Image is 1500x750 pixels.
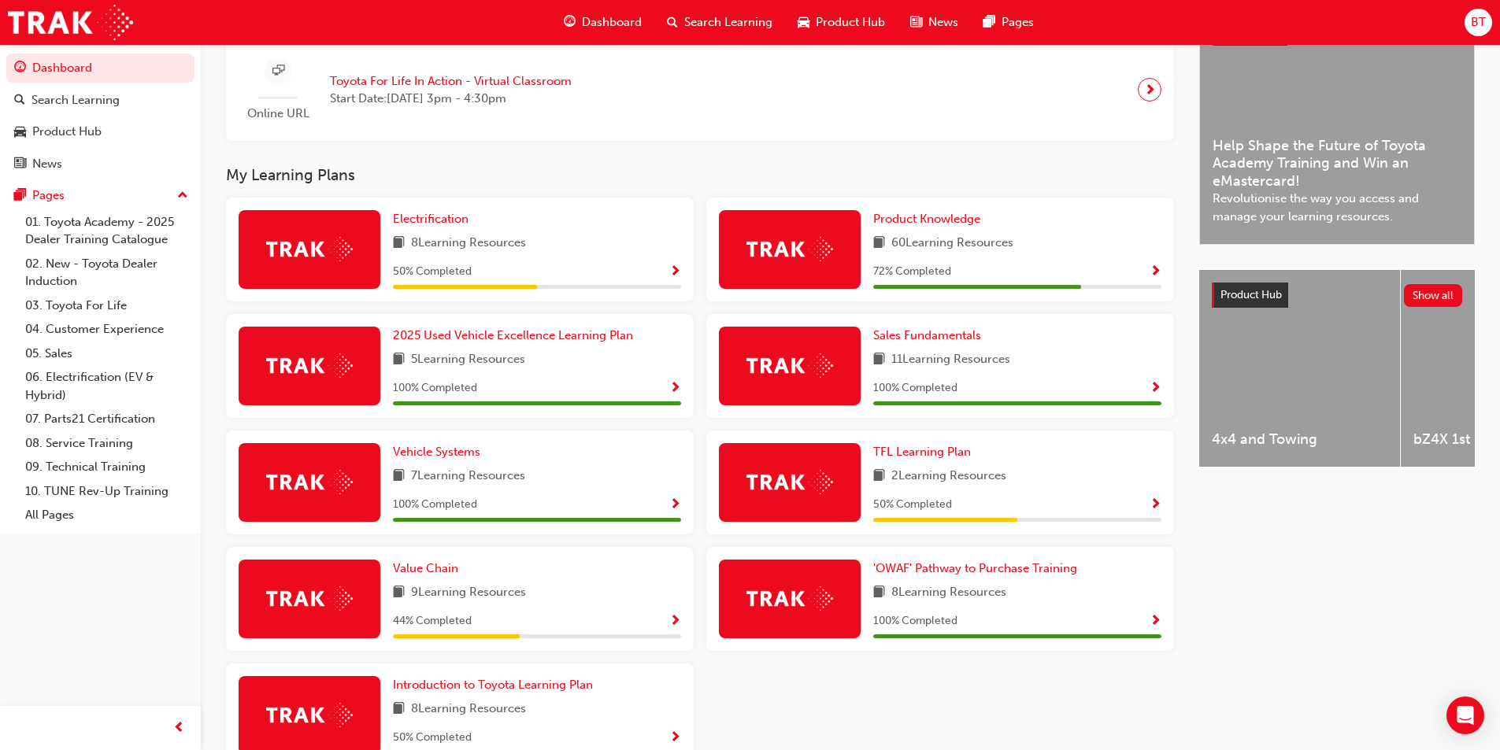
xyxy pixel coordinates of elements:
div: News [32,155,62,173]
button: Show Progress [669,262,681,282]
span: Show Progress [1150,498,1161,512]
span: next-icon [1144,79,1156,101]
span: 4x4 and Towing [1212,430,1387,449]
span: Help Shape the Future of Toyota Academy Training and Win an eMastercard! [1213,137,1461,190]
a: Latest NewsShow allHelp Shape the Future of Toyota Academy Training and Win an eMastercard!Revolu... [1199,7,1475,245]
div: Product Hub [32,123,102,141]
span: Product Hub [1220,288,1282,301]
span: Toyota For Life In Action - Virtual Classroom [330,72,572,91]
span: 100 % Completed [873,379,957,397]
button: Pages [6,181,194,210]
button: Show Progress [1150,495,1161,515]
span: book-icon [393,583,405,603]
button: Show Progress [1150,611,1161,631]
span: car-icon [798,13,809,32]
button: Show Progress [669,379,681,398]
span: 100 % Completed [873,612,957,630]
div: Pages [32,187,65,205]
a: 09. Technical Training [19,455,194,479]
span: 7 Learning Resources [411,467,525,486]
span: 2025 Used Vehicle Excellence Learning Plan [393,328,633,342]
span: pages-icon [14,189,26,203]
a: Product Hub [6,117,194,146]
span: TFL Learning Plan [873,445,971,459]
div: Search Learning [31,91,120,109]
span: 'OWAF' Pathway to Purchase Training [873,561,1077,575]
span: 8 Learning Resources [411,234,526,253]
span: 44 % Completed [393,612,472,630]
a: Sales Fundamentals [873,327,987,345]
span: news-icon [14,157,26,172]
a: TFL Learning Plan [873,443,977,461]
span: Dashboard [582,13,642,31]
a: Vehicle Systems [393,443,487,461]
a: Search Learning [6,86,194,115]
img: Trak [746,586,833,611]
span: Product Knowledge [873,212,980,226]
span: Revolutionise the way you access and manage your learning resources. [1213,190,1461,225]
span: book-icon [873,583,885,603]
span: Search Learning [684,13,772,31]
span: book-icon [873,467,885,486]
span: Product Hub [816,13,885,31]
a: All Pages [19,503,194,527]
span: 100 % Completed [393,496,477,514]
img: Trak [266,237,353,261]
span: Show Progress [1150,265,1161,279]
button: Show Progress [1150,262,1161,282]
span: 60 Learning Resources [891,234,1013,253]
span: pages-icon [983,13,995,32]
button: Show Progress [669,611,681,631]
span: 9 Learning Resources [411,583,526,603]
a: 10. TUNE Rev-Up Training [19,479,194,504]
span: 100 % Completed [393,379,477,397]
span: book-icon [393,234,405,253]
img: Trak [266,470,353,494]
span: Show Progress [1150,615,1161,629]
span: book-icon [393,700,405,719]
span: book-icon [873,234,885,253]
span: Show Progress [1150,382,1161,396]
a: guage-iconDashboard [551,6,654,39]
span: 50 % Completed [393,263,472,281]
span: 11 Learning Resources [891,350,1010,370]
span: Show Progress [669,731,681,745]
span: Sales Fundamentals [873,328,981,342]
div: Open Intercom Messenger [1446,696,1484,734]
span: book-icon [393,350,405,370]
span: book-icon [393,467,405,486]
span: Show Progress [669,498,681,512]
span: 8 Learning Resources [411,700,526,719]
button: Show Progress [1150,379,1161,398]
span: book-icon [873,350,885,370]
img: Trak [746,470,833,494]
a: news-iconNews [898,6,971,39]
h3: My Learning Plans [226,166,1174,184]
img: Trak [266,703,353,727]
span: 72 % Completed [873,263,951,281]
span: Introduction to Toyota Learning Plan [393,678,593,692]
span: 5 Learning Resources [411,350,525,370]
a: 4x4 and Towing [1199,270,1400,467]
span: car-icon [14,125,26,139]
a: 'OWAF' Pathway to Purchase Training [873,560,1083,578]
a: Product Knowledge [873,210,987,228]
span: Pages [1002,13,1034,31]
a: 2025 Used Vehicle Excellence Learning Plan [393,327,639,345]
span: 8 Learning Resources [891,583,1006,603]
span: News [928,13,958,31]
a: Online URLToyota For Life In Action - Virtual ClassroomStart Date:[DATE] 3pm - 4:30pm [239,51,1161,129]
a: search-iconSearch Learning [654,6,785,39]
img: Trak [8,5,133,40]
button: Show Progress [669,495,681,515]
span: guage-icon [564,13,576,32]
span: news-icon [910,13,922,32]
span: 2 Learning Resources [891,467,1006,486]
a: 05. Sales [19,342,194,366]
a: Introduction to Toyota Learning Plan [393,676,599,694]
img: Trak [746,237,833,261]
img: Trak [266,353,353,378]
span: search-icon [14,94,25,108]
